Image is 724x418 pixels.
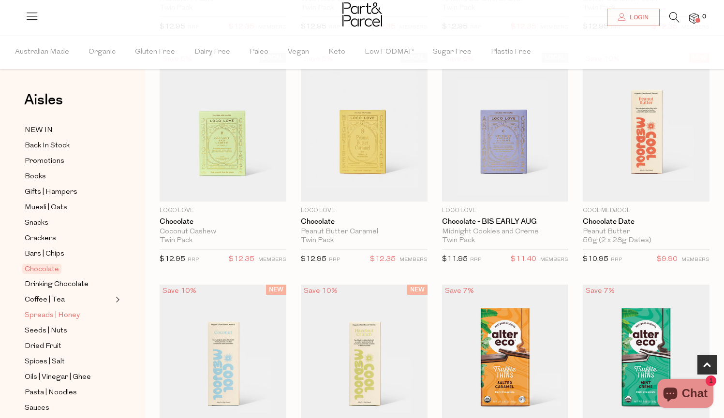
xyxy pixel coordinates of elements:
small: MEMBERS [399,257,428,262]
a: Drinking Chocolate [25,278,113,290]
a: Dried Fruit [25,340,113,352]
span: Dried Fruit [25,341,61,352]
small: MEMBERS [540,257,568,262]
span: Twin Pack [160,236,192,245]
a: Chocolate [160,217,286,226]
small: RRP [470,257,481,262]
span: 56g (2 x 28g Dates) [583,236,651,245]
div: Save 7% [442,285,477,298]
a: Seeds | Nuts [25,325,113,337]
span: NEW IN [25,125,53,136]
span: Gifts | Hampers [25,187,77,198]
span: Aisles [24,89,63,111]
div: Peanut Butter [583,228,709,236]
a: Chocolate - BIS EARLY AUG [442,217,569,226]
img: Chocolate Date [583,53,709,202]
small: RRP [188,257,199,262]
a: Crackers [25,232,113,245]
span: Seeds | Nuts [25,325,67,337]
div: Coconut Cashew [160,228,286,236]
span: Sugar Free [433,35,472,69]
span: Coffee | Tea [25,294,65,306]
p: Loco Love [442,206,569,215]
span: NEW [266,285,286,295]
a: NEW IN [25,124,113,136]
span: Australian Made [15,35,69,69]
small: MEMBERS [258,257,286,262]
span: Muesli | Oats [25,202,67,214]
span: Books [25,171,46,183]
small: MEMBERS [681,257,709,262]
a: Aisles [24,93,63,117]
small: RRP [329,257,340,262]
img: Chocolate [301,53,428,202]
span: Twin Pack [301,236,334,245]
a: Back In Stock [25,140,113,152]
a: Chocolate [301,217,428,226]
span: Drinking Chocolate [25,279,89,290]
a: Bars | Chips [25,248,113,260]
span: $12.95 [301,256,326,263]
span: Pasta | Noodles [25,387,77,399]
span: Paleo [250,35,268,69]
inbox-online-store-chat: Shopify online store chat [654,379,716,410]
span: Promotions [25,156,64,167]
a: Oils | Vinegar | Ghee [25,371,113,383]
div: Peanut Butter Caramel [301,228,428,236]
span: Oils | Vinegar | Ghee [25,372,91,383]
span: $12.35 [229,253,254,266]
a: Chocolate [25,263,113,275]
span: Login [627,14,649,22]
img: Chocolate - BIS EARLY AUG [442,53,569,202]
div: Save 7% [583,285,618,298]
a: Muesli | Oats [25,202,113,214]
span: Back In Stock [25,140,70,152]
span: Sauces [25,403,49,414]
span: $11.95 [442,256,468,263]
div: Save 10% [160,285,199,298]
span: Organic [89,35,116,69]
p: Loco Love [160,206,286,215]
span: Snacks [25,217,48,229]
span: Spreads | Honey [25,310,80,321]
a: Login [607,9,660,26]
span: NEW [407,285,428,295]
p: Cool Medjool [583,206,709,215]
a: Chocolate Date [583,217,709,226]
a: Spices | Salt [25,356,113,368]
span: Keto [328,35,345,69]
p: Loco Love [301,206,428,215]
span: $9.90 [657,253,678,266]
span: $11.40 [511,253,536,266]
a: Snacks [25,217,113,229]
button: Expand/Collapse Coffee | Tea [113,294,120,305]
img: Part&Parcel [342,2,382,27]
a: Books [25,171,113,183]
a: Coffee | Tea [25,294,113,306]
a: Sauces [25,402,113,414]
span: Plastic Free [491,35,531,69]
small: RRP [611,257,622,262]
span: $12.95 [160,256,185,263]
a: Gifts | Hampers [25,186,113,198]
span: $10.95 [583,256,608,263]
div: Save 10% [301,285,340,298]
div: Midnight Cookies and Creme [442,228,569,236]
span: Dairy Free [194,35,230,69]
span: Chocolate [22,264,61,274]
span: Twin Pack [442,236,475,245]
span: $12.35 [370,253,396,266]
a: Promotions [25,155,113,167]
span: Gluten Free [135,35,175,69]
span: Vegan [288,35,309,69]
span: 0 [700,13,709,21]
span: Bars | Chips [25,248,64,260]
span: Low FODMAP [365,35,414,69]
a: 0 [689,13,699,23]
a: Pasta | Noodles [25,387,113,399]
a: Spreads | Honey [25,309,113,321]
span: Crackers [25,233,56,245]
img: Chocolate [160,53,286,202]
span: Spices | Salt [25,356,65,368]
